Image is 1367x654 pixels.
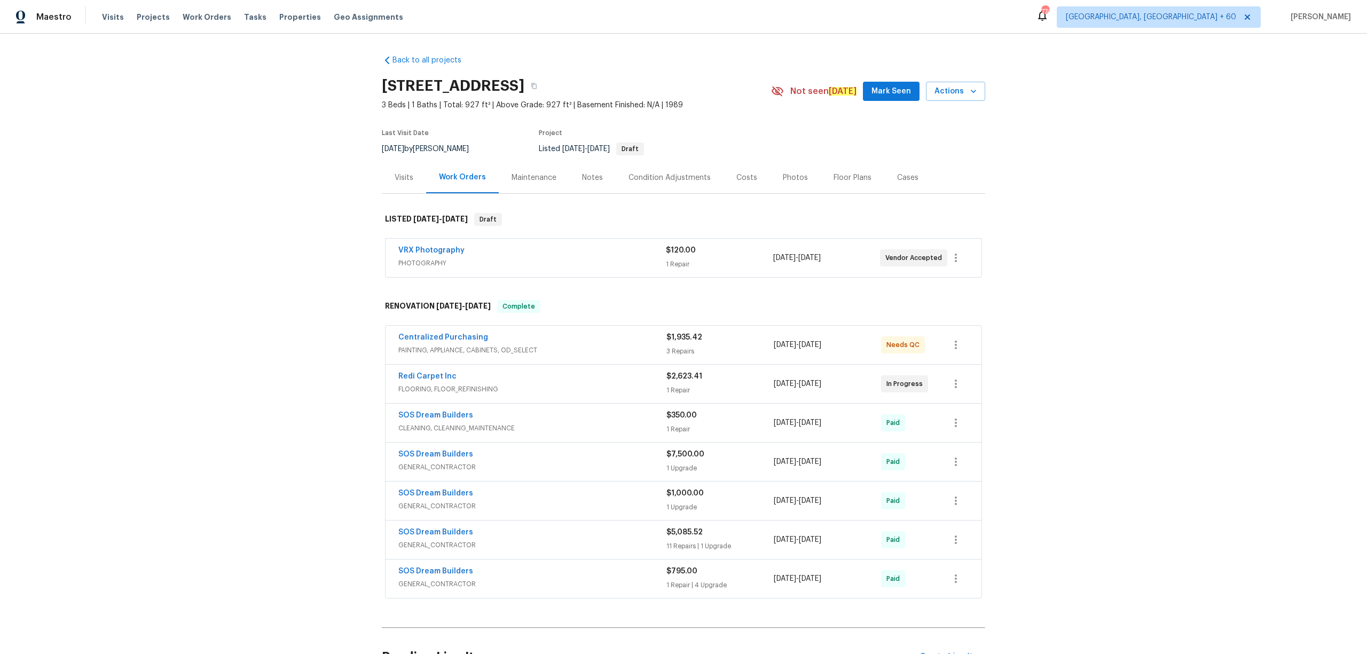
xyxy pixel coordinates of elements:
span: GENERAL_CONTRACTOR [398,540,666,550]
span: [DATE] [799,380,821,388]
span: [DATE] [562,145,585,153]
span: - [774,573,821,584]
h6: RENOVATION [385,300,491,313]
span: Visits [102,12,124,22]
div: 1 Repair [666,259,773,270]
span: Paid [886,495,904,506]
span: [DATE] [442,215,468,223]
span: $1,935.42 [666,334,702,341]
span: CLEANING, CLEANING_MAINTENANCE [398,423,666,434]
a: SOS Dream Builders [398,568,473,575]
span: [DATE] [799,458,821,466]
span: [PERSON_NAME] [1286,12,1351,22]
button: Actions [926,82,985,101]
span: Properties [279,12,321,22]
a: SOS Dream Builders [398,451,473,458]
div: 3 Repairs [666,346,774,357]
span: GENERAL_CONTRACTOR [398,462,666,472]
a: Back to all projects [382,55,484,66]
span: GENERAL_CONTRACTOR [398,501,666,511]
a: VRX Photography [398,247,465,254]
em: [DATE] [829,87,857,96]
span: [DATE] [799,419,821,427]
span: Mark Seen [871,85,911,98]
span: [DATE] [774,341,796,349]
span: PAINTING, APPLIANCE, CABINETS, OD_SELECT [398,345,666,356]
div: 774 [1041,6,1049,17]
span: [DATE] [587,145,610,153]
span: Paid [886,417,904,428]
div: Floor Plans [834,172,871,183]
span: Work Orders [183,12,231,22]
span: $120.00 [666,247,696,254]
span: $5,085.52 [666,529,703,536]
span: - [774,456,821,467]
div: LISTED [DATE]-[DATE]Draft [382,202,985,237]
span: - [774,495,821,506]
div: RENOVATION [DATE]-[DATE]Complete [382,289,985,324]
span: 3 Beds | 1 Baths | Total: 927 ft² | Above Grade: 927 ft² | Basement Finished: N/A | 1989 [382,100,771,111]
a: SOS Dream Builders [398,490,473,497]
span: FLOORING, FLOOR_REFINISHING [398,384,666,395]
span: Paid [886,534,904,545]
span: [DATE] [774,380,796,388]
button: Copy Address [524,76,544,96]
span: - [562,145,610,153]
div: Visits [395,172,413,183]
div: 1 Repair [666,424,774,435]
span: Geo Assignments [334,12,403,22]
div: Work Orders [439,172,486,183]
span: Vendor Accepted [885,253,946,263]
span: - [774,379,821,389]
span: Maestro [36,12,72,22]
span: Paid [886,456,904,467]
span: [DATE] [774,419,796,427]
span: [DATE] [773,254,796,262]
div: 11 Repairs | 1 Upgrade [666,541,774,551]
div: Costs [736,172,757,183]
span: [GEOGRAPHIC_DATA], [GEOGRAPHIC_DATA] + 60 [1066,12,1236,22]
span: [DATE] [774,458,796,466]
div: Maintenance [512,172,556,183]
span: - [774,417,821,428]
div: Notes [582,172,603,183]
span: [DATE] [799,536,821,543]
span: Project [539,130,562,136]
span: [DATE] [798,254,821,262]
div: 1 Repair | 4 Upgrade [666,580,774,590]
span: [DATE] [799,575,821,582]
span: Tasks [244,13,266,21]
span: GENERAL_CONTRACTOR [398,579,666,589]
span: Complete [498,301,539,312]
span: PHOTOGRAPHY [398,258,666,269]
div: Condition Adjustments [628,172,711,183]
span: $2,623.41 [666,373,702,380]
span: [DATE] [774,536,796,543]
div: 1 Upgrade [666,463,774,474]
a: Redi Carpet Inc [398,373,457,380]
span: Last Visit Date [382,130,429,136]
span: [DATE] [382,145,404,153]
span: $350.00 [666,412,697,419]
button: Mark Seen [863,82,920,101]
span: - [773,253,821,263]
span: [DATE] [799,497,821,505]
h2: [STREET_ADDRESS] [382,81,524,91]
div: 1 Upgrade [666,502,774,513]
span: [DATE] [413,215,439,223]
span: Actions [934,85,977,98]
h6: LISTED [385,213,468,226]
span: Projects [137,12,170,22]
span: $795.00 [666,568,697,575]
span: [DATE] [774,497,796,505]
a: SOS Dream Builders [398,529,473,536]
span: [DATE] [436,302,462,310]
span: Paid [886,573,904,584]
span: $7,500.00 [666,451,704,458]
span: - [774,340,821,350]
span: Listed [539,145,644,153]
span: In Progress [886,379,927,389]
span: [DATE] [799,341,821,349]
span: [DATE] [465,302,491,310]
span: - [413,215,468,223]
